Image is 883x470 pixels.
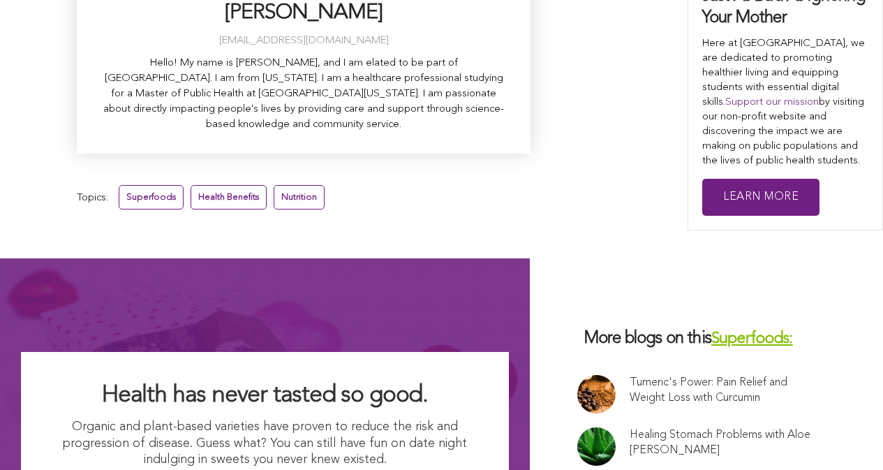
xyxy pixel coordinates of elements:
a: Health Benefits [191,185,267,210]
iframe: Chat Widget [813,403,883,470]
a: Superfoods [119,185,184,210]
a: Tumeric's Power: Pain Relief and Weight Loss with Curcumin [630,375,824,406]
p: Organic and plant-based varieties have proven to reduce the risk and progression of disease. Gues... [49,419,481,468]
h2: Health has never tasted so good. [49,380,481,411]
a: Healing Stomach Problems with Aloe [PERSON_NAME] [630,427,824,458]
p: [EMAIL_ADDRESS][DOMAIN_NAME] [98,34,510,49]
a: Superfoods: [711,331,793,347]
span: Topics: [77,189,108,207]
p: Hello! My name is [PERSON_NAME], and I am elated to be part of [GEOGRAPHIC_DATA]. I am from [US_S... [98,56,510,133]
h3: More blogs on this [577,328,836,350]
a: Learn More [702,179,819,216]
a: Nutrition [274,185,325,210]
